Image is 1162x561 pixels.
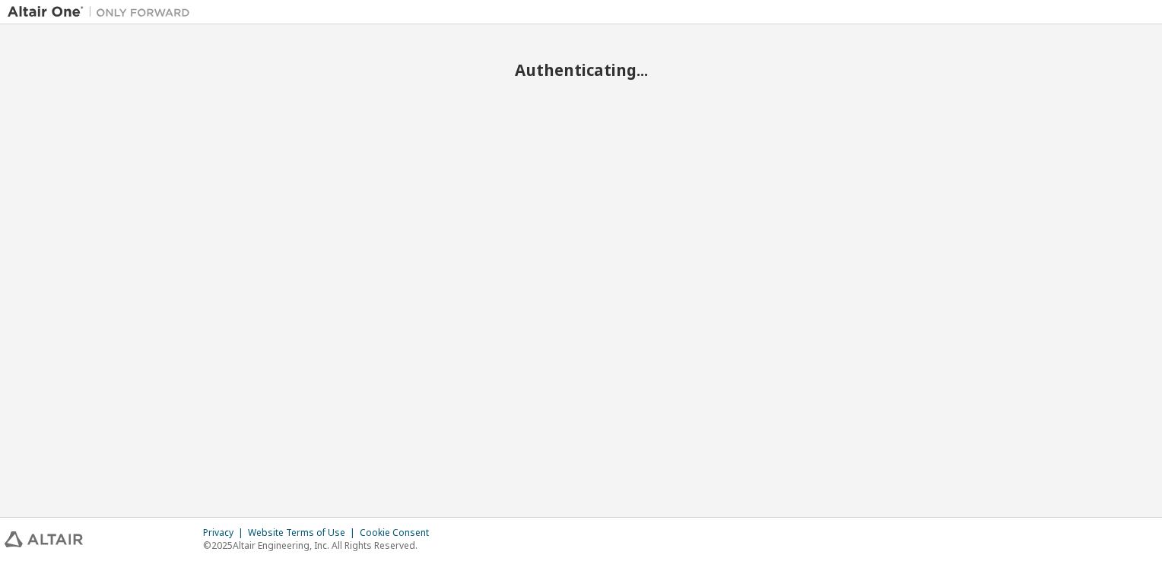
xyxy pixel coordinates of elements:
[203,539,438,552] p: © 2025 Altair Engineering, Inc. All Rights Reserved.
[8,60,1154,80] h2: Authenticating...
[8,5,198,20] img: Altair One
[5,531,83,547] img: altair_logo.svg
[248,527,360,539] div: Website Terms of Use
[203,527,248,539] div: Privacy
[360,527,438,539] div: Cookie Consent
